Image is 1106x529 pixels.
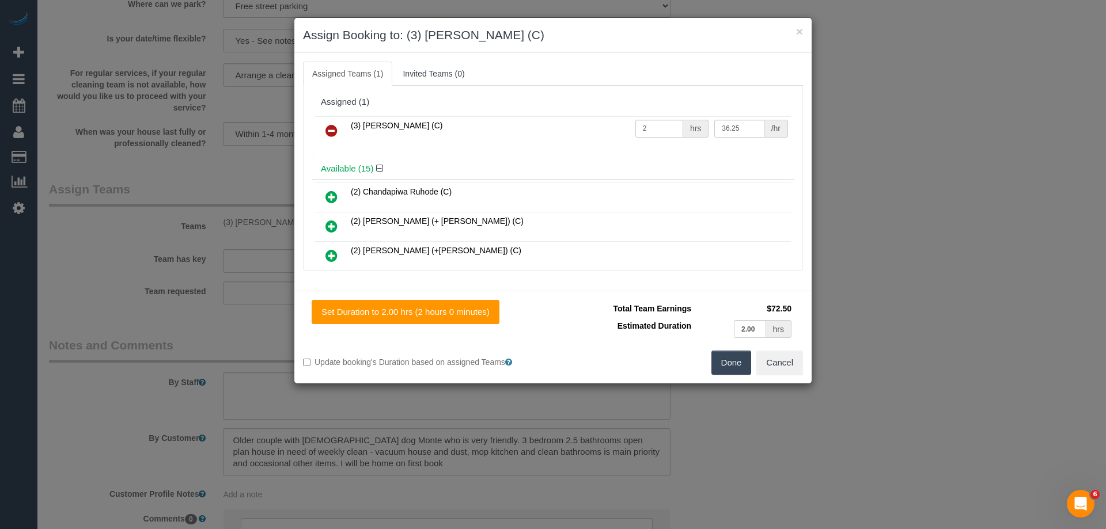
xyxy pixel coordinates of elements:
td: $72.50 [694,300,794,317]
div: Assigned (1) [321,97,785,107]
iframe: Intercom live chat [1067,490,1094,517]
button: Done [711,351,752,375]
button: × [796,25,803,37]
span: 6 [1090,490,1100,499]
span: Estimated Duration [618,321,691,330]
button: Set Duration to 2.00 hrs (2 hours 0 minutes) [312,300,499,324]
div: /hr [764,120,788,138]
span: (2) [PERSON_NAME] (+ [PERSON_NAME]) (C) [351,216,524,226]
h4: Available (15) [321,164,785,174]
h3: Assign Booking to: (3) [PERSON_NAME] (C) [303,26,803,44]
button: Cancel [756,351,803,375]
label: Update booking's Duration based on assigned Teams [303,356,544,368]
span: (3) [PERSON_NAME] (C) [351,121,442,130]
span: (2) Chandapiwa Ruhode (C) [351,187,452,196]
span: (2) [PERSON_NAME] (+[PERSON_NAME]) (C) [351,246,521,255]
a: Assigned Teams (1) [303,62,392,86]
td: Total Team Earnings [562,300,694,317]
div: hrs [683,120,709,138]
a: Invited Teams (0) [393,62,474,86]
input: Update booking's Duration based on assigned Teams [303,359,310,366]
div: hrs [766,320,791,338]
